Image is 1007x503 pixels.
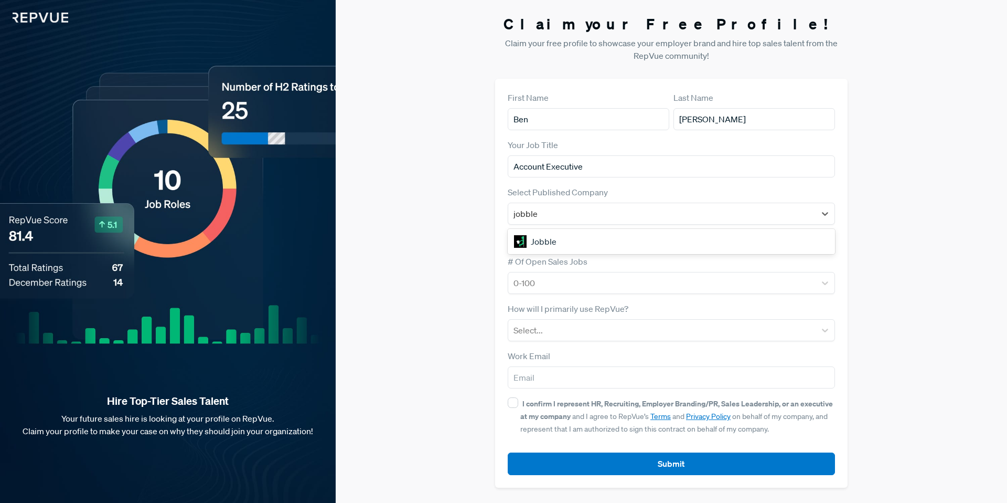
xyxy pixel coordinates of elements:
[508,91,549,104] label: First Name
[673,108,835,130] input: Last Name
[686,412,731,421] a: Privacy Policy
[650,412,671,421] a: Terms
[673,91,713,104] label: Last Name
[508,255,587,268] label: # Of Open Sales Jobs
[495,37,848,62] p: Claim your free profile to showcase your employer brand and hire top sales talent from the RepVue...
[508,302,628,315] label: How will I primarily use RepVue?
[514,235,527,248] img: Jobble
[520,399,833,434] span: and I agree to RepVue’s and on behalf of my company, and represent that I am authorized to sign t...
[520,399,833,421] strong: I confirm I represent HR, Recruiting, Employer Branding/PR, Sales Leadership, or an executive at ...
[508,139,558,151] label: Your Job Title
[508,350,550,362] label: Work Email
[17,394,319,408] strong: Hire Top-Tier Sales Talent
[508,453,835,475] button: Submit
[508,108,669,130] input: First Name
[508,366,835,389] input: Email
[508,155,835,177] input: Title
[495,15,848,33] h3: Claim your Free Profile!
[508,231,835,252] div: Jobble
[508,186,608,198] label: Select Published Company
[17,412,319,437] p: Your future sales hire is looking at your profile on RepVue. Claim your profile to make your case...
